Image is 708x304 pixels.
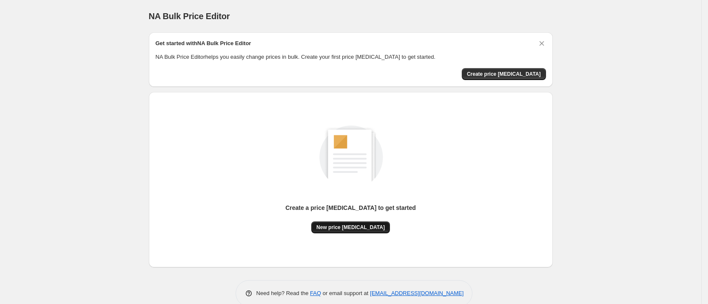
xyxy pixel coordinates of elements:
[310,290,321,296] a: FAQ
[285,204,416,212] p: Create a price [MEDICAL_DATA] to get started
[462,68,546,80] button: Create price change job
[149,11,230,21] span: NA Bulk Price Editor
[537,39,546,48] button: Dismiss card
[256,290,310,296] span: Need help? Read the
[321,290,370,296] span: or email support at
[370,290,463,296] a: [EMAIL_ADDRESS][DOMAIN_NAME]
[311,221,390,233] button: New price [MEDICAL_DATA]
[467,71,541,77] span: Create price [MEDICAL_DATA]
[156,53,546,61] p: NA Bulk Price Editor helps you easily change prices in bulk. Create your first price [MEDICAL_DAT...
[156,39,251,48] h2: Get started with NA Bulk Price Editor
[316,224,385,231] span: New price [MEDICAL_DATA]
